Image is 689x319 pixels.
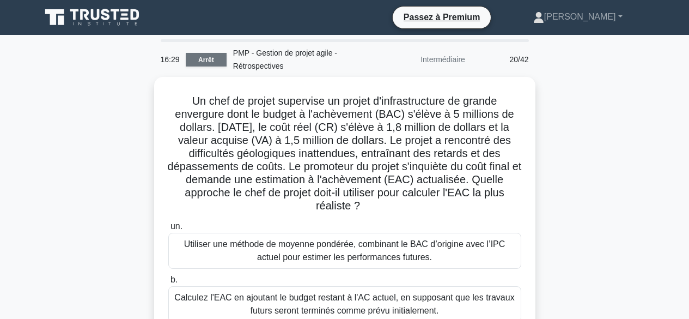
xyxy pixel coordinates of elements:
[184,239,505,262] font: Utiliser une méthode de moyenne pondérée, combinant le BAC d’origine avec l’IPC actuel pour estim...
[233,49,337,70] font: PMP - Gestion de projet agile - Rétrospectives
[507,6,649,28] a: [PERSON_NAME]
[544,12,616,21] font: [PERSON_NAME]
[170,275,178,284] font: b.
[420,55,465,64] font: Intermédiaire
[168,95,522,212] font: Un chef de projet supervise un projet d'infrastructure de grande envergure dont le budget à l'ach...
[174,293,514,315] font: Calculez l'EAC en ajoutant le budget restant à l'AC actuel, en supposant que les travaux futurs s...
[186,53,227,67] a: Arrêt
[198,56,214,64] font: Arrêt
[161,55,180,64] font: 16:29
[397,10,487,24] a: Passez à Premium
[509,55,528,64] font: 20/42
[404,13,480,22] font: Passez à Premium
[170,221,182,231] font: un.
